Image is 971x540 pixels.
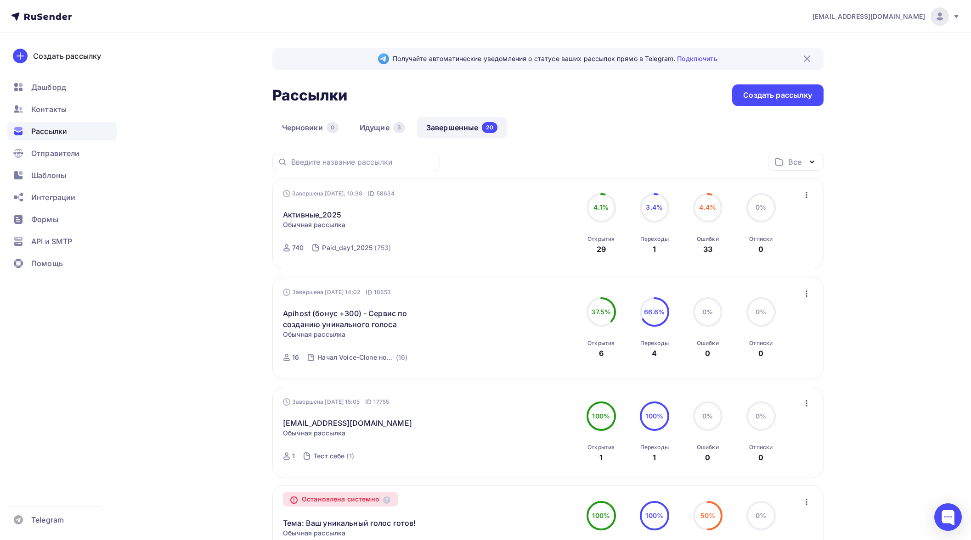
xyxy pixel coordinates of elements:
a: Рассылки [7,122,117,140]
span: 58634 [377,189,395,198]
div: 0 [327,122,339,133]
span: Telegram [31,514,64,525]
span: [EMAIL_ADDRESS][DOMAIN_NAME] [813,12,925,21]
span: 100% [592,512,610,519]
span: Контакты [31,104,67,115]
span: ID [366,288,372,297]
a: [EMAIL_ADDRESS][DOMAIN_NAME] [283,418,412,429]
span: Обычная рассылка [283,220,345,229]
a: Тема: Ваш уникальный голос готов! [283,518,416,529]
div: 1 [292,451,295,461]
span: 0% [702,308,713,316]
a: Завершенные20 [417,117,507,138]
img: Telegram [378,53,389,64]
span: 37.5% [591,308,611,316]
span: Шаблоны [31,170,66,181]
span: API и SMTP [31,236,72,247]
div: Все [788,156,801,167]
a: [EMAIL_ADDRESS][DOMAIN_NAME] [813,7,960,26]
div: Ошибки [697,235,719,243]
a: Paid_day1_2025 (753) [321,240,392,255]
div: 0 [758,244,763,255]
span: 17755 [373,397,389,406]
span: ID [365,397,372,406]
div: 1 [653,244,656,255]
div: Начал Voice-Clone но бросил [317,353,394,362]
span: 50% [700,512,715,519]
div: 6 [599,348,604,359]
span: 0% [756,203,766,211]
div: Переходы [640,444,669,451]
div: (1) [346,451,354,461]
div: Отписки [749,340,773,347]
span: Рассылки [31,126,67,137]
div: Тест себе [313,451,344,461]
div: 0 [705,452,710,463]
a: Черновики0 [272,117,348,138]
span: 0% [756,412,766,420]
div: Переходы [640,340,669,347]
span: Отправители [31,148,80,159]
div: 1 [653,452,656,463]
a: Отправители [7,144,117,162]
div: Остановлена системно [283,492,398,507]
div: 4 [652,348,657,359]
div: Открытия [587,235,615,243]
div: 20 [482,122,497,133]
span: Обычная рассылка [283,429,345,438]
a: Дашборд [7,78,117,96]
div: 16 [292,353,299,362]
div: (753) [374,243,391,252]
div: Создать рассылку [743,90,812,100]
a: Тест себе (1) [312,449,355,463]
a: Apihost (бонус +300) - Cервис по созданию уникального голоса [283,308,440,330]
span: 3.4% [646,203,663,211]
span: 100% [645,412,663,420]
div: Открытия [587,340,615,347]
a: Активные_2025 [283,209,341,220]
div: 740 [292,243,304,252]
span: 100% [592,412,610,420]
span: Помощь [31,258,63,269]
div: 1 [599,452,603,463]
span: Формы [31,214,58,225]
div: Завершена [DATE], 10:38 [283,189,395,198]
div: (16) [396,353,408,362]
a: Начал Voice-Clone но бросил (16) [316,350,408,365]
div: Отписки [749,235,773,243]
span: 0% [756,512,766,519]
a: Идущие3 [350,117,415,138]
span: Получайте автоматические уведомления о статусе ваших рассылок прямо в Telegram. [393,54,717,63]
div: 0 [758,452,763,463]
div: 33 [703,244,712,255]
div: Завершена [DATE] 14:02 [283,288,391,297]
div: 0 [758,348,763,359]
div: Создать рассылку [33,50,101,61]
a: Шаблоны [7,166,117,184]
a: Формы [7,210,117,228]
span: 0% [702,412,713,420]
div: Открытия [587,444,615,451]
button: Все [768,153,824,171]
div: 0 [705,348,710,359]
div: Ошибки [697,444,719,451]
span: 4.4% [699,203,716,211]
h2: Рассылки [272,86,348,105]
div: Paid_day1_2025 [322,243,373,252]
span: Интеграции [31,192,75,203]
div: Ошибки [697,340,719,347]
a: Подключить [677,55,717,62]
a: Контакты [7,100,117,118]
span: Обычная рассылка [283,529,345,538]
span: 66.6% [644,308,665,316]
span: Обычная рассылка [283,330,345,339]
span: 100% [645,512,663,519]
div: Завершена [DATE] 15:05 [283,397,389,406]
span: ID [368,189,374,198]
span: 4.1% [593,203,609,211]
div: Переходы [640,235,669,243]
input: Введите название рассылки [291,157,435,167]
div: 29 [597,244,606,255]
span: 0% [756,308,766,316]
div: Отписки [749,444,773,451]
